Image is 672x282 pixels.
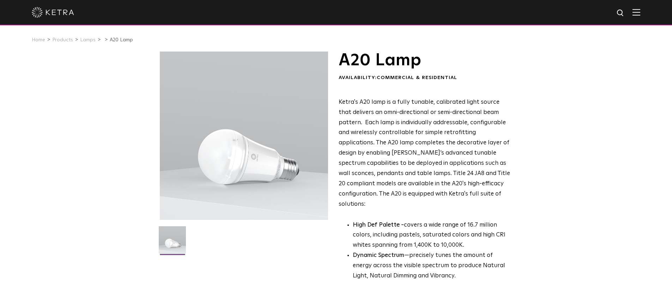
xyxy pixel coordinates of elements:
p: covers a wide range of 16.7 million colors, including pastels, saturated colors and high CRI whit... [353,220,510,251]
strong: Dynamic Spectrum [353,252,404,258]
img: Hamburger%20Nav.svg [632,9,640,16]
h1: A20 Lamp [339,52,510,69]
img: search icon [616,9,625,18]
strong: High Def Palette - [353,222,404,228]
img: A20-Lamp-2021-Web-Square [159,226,186,259]
span: Ketra's A20 lamp is a fully tunable, calibrated light source that delivers an omni-directional or... [339,99,510,207]
a: Products [52,37,73,42]
div: Availability: [339,74,510,82]
a: Lamps [80,37,96,42]
a: Home [32,37,45,42]
span: Commercial & Residential [377,75,457,80]
img: ketra-logo-2019-white [32,7,74,18]
li: —precisely tunes the amount of energy across the visible spectrum to produce Natural Light, Natur... [353,251,510,281]
a: A20 Lamp [110,37,133,42]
